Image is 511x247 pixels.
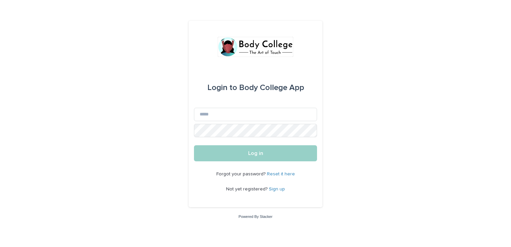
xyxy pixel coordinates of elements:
a: Reset it here [267,172,295,176]
a: Sign up [269,187,285,191]
span: Not yet registered? [226,187,269,191]
span: Forgot your password? [216,172,267,176]
button: Log in [194,145,317,161]
div: Body College App [207,78,304,97]
img: xvtzy2PTuGgGH0xbwGb2 [218,37,293,57]
a: Powered By Stacker [238,215,272,219]
span: Login to [207,84,237,92]
span: Log in [248,151,263,156]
